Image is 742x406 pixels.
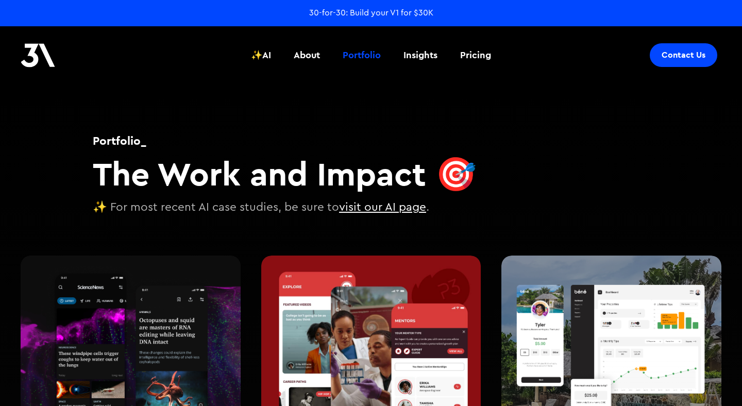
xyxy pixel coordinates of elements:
[650,43,717,67] a: Contact Us
[251,48,271,62] div: ✨AI
[397,36,444,74] a: Insights
[343,48,381,62] div: Portfolio
[403,48,437,62] div: Insights
[454,36,497,74] a: Pricing
[245,36,277,74] a: ✨AI
[93,199,477,216] p: ✨ For most recent AI case studies, be sure to .
[662,50,705,60] div: Contact Us
[294,48,320,62] div: About
[93,132,477,149] h1: Portfolio_
[309,7,433,19] a: 30-for-30: Build your V1 for $30K
[93,154,477,194] h2: The Work and Impact 🎯
[339,201,426,213] a: visit our AI page
[288,36,326,74] a: About
[336,36,387,74] a: Portfolio
[460,48,491,62] div: Pricing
